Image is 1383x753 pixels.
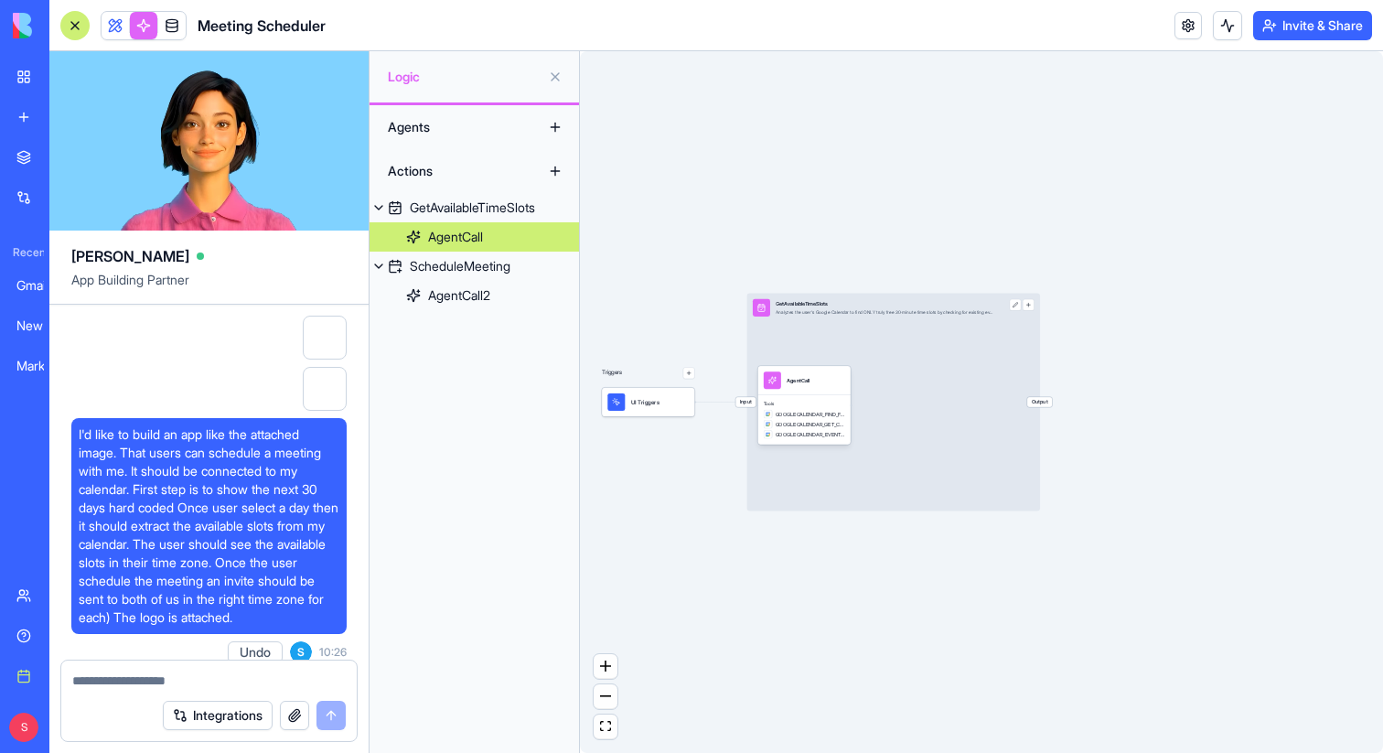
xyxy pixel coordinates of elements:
button: zoom out [594,684,617,709]
span: I'd like to build an app like the attached image. That users can schedule a meeting with me. It s... [79,425,339,627]
div: Marketing Campaign Manager [16,357,68,375]
span: S [9,713,38,742]
div: AgentCall [787,377,809,384]
a: AgentCall [370,222,579,252]
a: AgentCall2 [370,281,579,310]
img: logo [13,13,126,38]
a: GetAvailableTimeSlots [370,193,579,222]
div: AgentCallToolsGOOGLECALENDAR_FIND_FREE_SLOTSGOOGLECALENDAR_GET_CURRENT_DATE_TIMEGOOGLECALENDAR_EV... [757,366,851,445]
span: S [290,641,312,663]
p: Triggers [602,367,623,379]
a: Gmail SMS Alert [5,267,79,304]
div: Analyzes the user's Google Calendar to find ONLY truly free 30-minute time slots by checking for ... [776,309,993,315]
div: GetAvailableTimeSlots [776,300,993,307]
span: UI Triggers [631,398,659,407]
div: Triggers [602,344,695,416]
div: AgentCall2 [428,286,490,305]
h1: Meeting Scheduler [198,15,326,37]
span: 10:26 [319,645,347,660]
div: Agents [379,113,525,142]
button: Invite & Share [1253,11,1372,40]
span: GOOGLECALENDAR_FIND_FREE_SLOTS [776,411,845,418]
span: Recent [5,245,44,260]
span: Tools [764,401,845,406]
div: UI Triggers [602,388,695,417]
span: [PERSON_NAME] [71,245,189,267]
div: ScheduleMeeting [410,257,510,275]
span: App Building Partner [71,271,347,304]
a: ScheduleMeeting [370,252,579,281]
button: zoom in [594,654,617,679]
a: New App [5,307,79,344]
div: InputGetAvailableTimeSlotsAnalyzes the user's Google Calendar to find ONLY truly free 30-minute t... [747,294,1040,511]
span: Output [1027,397,1052,407]
span: Logic [388,68,541,86]
div: AgentCall [428,228,483,246]
a: Marketing Campaign Manager [5,348,79,384]
div: New App [16,317,68,335]
div: Actions [379,156,525,186]
span: GOOGLECALENDAR_GET_CURRENT_DATE_TIME [776,421,845,428]
span: GOOGLECALENDAR_EVENTS_LIST [776,431,845,438]
div: Gmail SMS Alert [16,276,68,295]
button: fit view [594,715,617,739]
button: Integrations [163,701,273,730]
div: GetAvailableTimeSlots [410,199,535,217]
button: Undo [228,641,283,663]
span: Input [735,397,756,407]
